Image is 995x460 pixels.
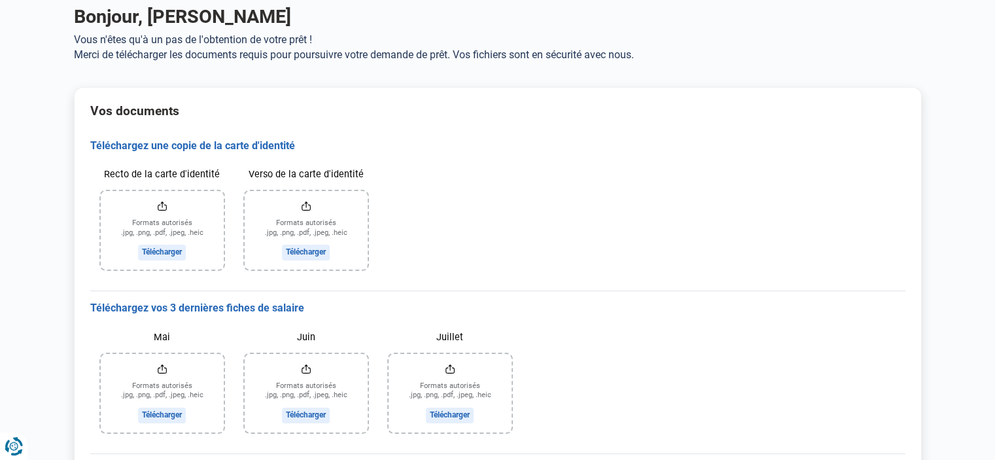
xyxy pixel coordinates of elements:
p: Merci de télécharger les documents requis pour poursuivre votre demande de prêt. Vos fichiers son... [74,48,922,61]
h2: Vos documents [90,103,905,118]
h1: Bonjour, [PERSON_NAME] [74,5,922,28]
label: Verso de la carte d'identité [245,163,368,186]
label: Mai [101,326,224,349]
label: Juillet [389,326,512,349]
p: Vous n'êtes qu'à un pas de l'obtention de votre prêt ! [74,33,922,46]
label: Recto de la carte d'identité [101,163,224,186]
h3: Téléchargez vos 3 dernières fiches de salaire [90,302,905,315]
label: Juin [245,326,368,349]
h3: Téléchargez une copie de la carte d'identité [90,139,905,153]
